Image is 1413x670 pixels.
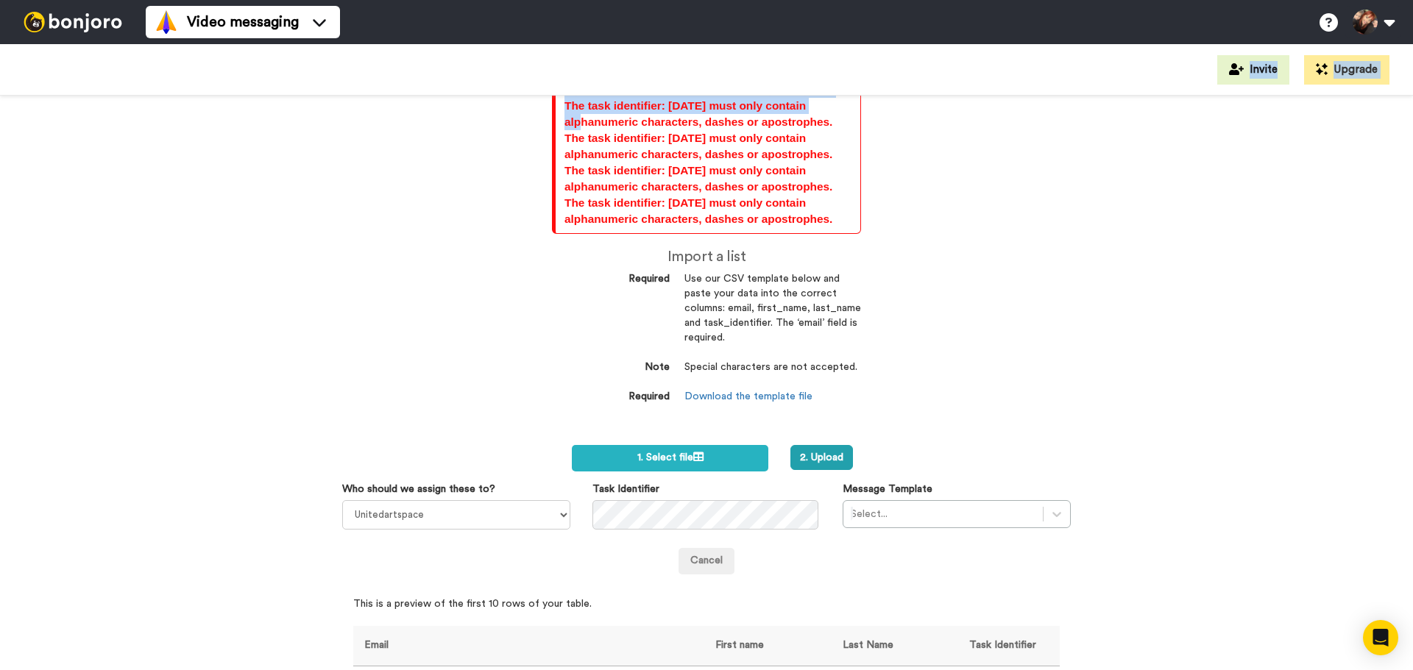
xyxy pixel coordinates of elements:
div: The task identifier: [DATE] must only contain alphanumeric characters, dashes or apostrophes. [564,163,851,195]
h2: Import a list [552,249,861,265]
th: Last Name [832,626,959,666]
dt: Required [552,390,670,405]
th: Task Identifier [958,626,1060,666]
button: Upgrade [1304,55,1389,85]
span: 1. Select file [637,452,704,463]
label: Who should we assign these to? [342,482,495,496]
button: Invite [1217,55,1289,85]
span: Video messaging [187,12,299,32]
th: Email [353,626,704,666]
div: The task identifier: [DATE] must only contain alphanumeric characters, dashes or apostrophes. [564,195,851,227]
label: Message Template [843,482,932,496]
dt: Required [552,272,670,287]
a: Cancel [679,548,734,574]
img: vm-color.svg [155,10,178,34]
a: Download the template file [684,391,812,402]
div: The task identifier: [DATE] must only contain alphanumeric characters, dashes or apostrophes. [564,130,851,163]
div: Open Intercom Messenger [1363,620,1398,655]
label: Task Identifier [592,482,659,496]
dd: Special characters are not accepted. [684,360,861,390]
span: This is a preview of the first 10 rows of your table. [353,574,592,611]
div: The task identifier: [DATE] must only contain alphanumeric characters, dashes or apostrophes. [564,98,851,130]
dd: Use our CSV template below and paste your data into the correct columns: email, first_name, last_... [684,272,861,360]
button: 2. Upload [790,445,853,470]
dt: Note [552,360,670,375]
th: First name [704,626,832,666]
img: bj-logo-header-white.svg [18,12,128,32]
